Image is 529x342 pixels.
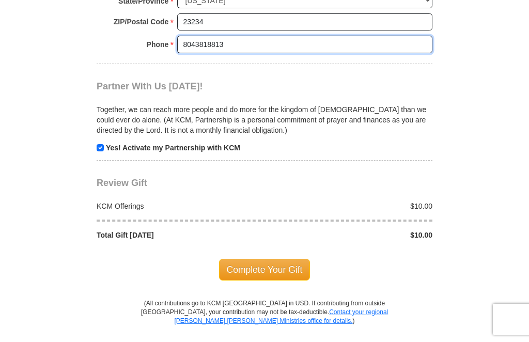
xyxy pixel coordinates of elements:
[106,144,240,152] strong: Yes! Activate my Partnership with KCM
[91,230,265,240] div: Total Gift [DATE]
[219,259,310,281] span: Complete Your Gift
[114,14,169,29] strong: ZIP/Postal Code
[264,230,438,240] div: $10.00
[97,178,147,188] span: Review Gift
[147,37,169,52] strong: Phone
[91,201,265,211] div: KCM Offerings
[264,201,438,211] div: $10.00
[97,81,203,91] span: Partner With Us [DATE]!
[97,104,432,135] p: Together, we can reach more people and do more for the kingdom of [DEMOGRAPHIC_DATA] than we coul...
